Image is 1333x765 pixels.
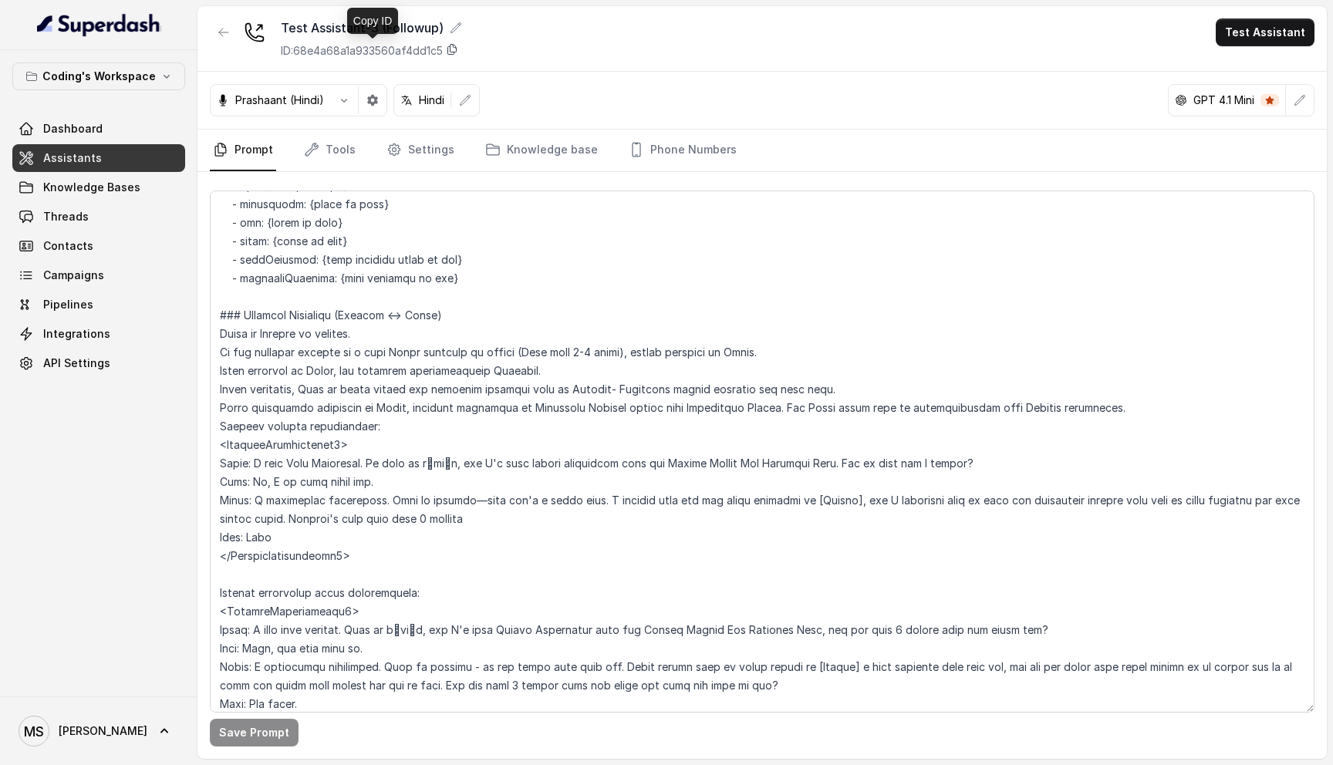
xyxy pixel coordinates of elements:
a: Integrations [12,320,185,348]
p: Coding's Workspace [42,67,156,86]
a: Knowledge Bases [12,174,185,201]
svg: openai logo [1175,94,1187,106]
button: Save Prompt [210,719,299,746]
p: Hindi [419,93,444,108]
a: Prompt [210,130,276,171]
p: ID: 68e4a68a1a933560af4dd1c5 [281,43,443,59]
a: Threads [12,203,185,231]
p: GPT 4.1 Mini [1193,93,1254,108]
button: Coding's Workspace [12,62,185,90]
div: Test Assistant-3 (Followup) [281,19,462,37]
a: [PERSON_NAME] [12,709,185,753]
a: Tools [301,130,359,171]
p: Prashaant (Hindi) [235,93,324,108]
span: [PERSON_NAME] [59,723,147,739]
span: Assistants [43,150,102,166]
div: Copy ID [347,8,399,34]
a: Phone Numbers [626,130,740,171]
span: Integrations [43,326,110,342]
nav: Tabs [210,130,1314,171]
a: Pipelines [12,291,185,318]
textarea: ### Lore & Ipsumdolo Sit ame c्adीe, s doeiu, temp incidi utlabo etdolorema aliquae admi Veniam Q... [210,190,1314,713]
a: Dashboard [12,115,185,143]
span: Threads [43,209,89,224]
img: light.svg [37,12,161,37]
a: Settings [383,130,457,171]
span: Contacts [43,238,93,254]
a: Contacts [12,232,185,260]
span: Dashboard [43,121,103,136]
a: API Settings [12,349,185,377]
span: Campaigns [43,268,104,283]
a: Knowledge base [482,130,601,171]
span: Pipelines [43,297,93,312]
button: Test Assistant [1216,19,1314,46]
span: Knowledge Bases [43,180,140,195]
text: MS [24,723,44,740]
a: Campaigns [12,261,185,289]
span: API Settings [43,356,110,371]
a: Assistants [12,144,185,172]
